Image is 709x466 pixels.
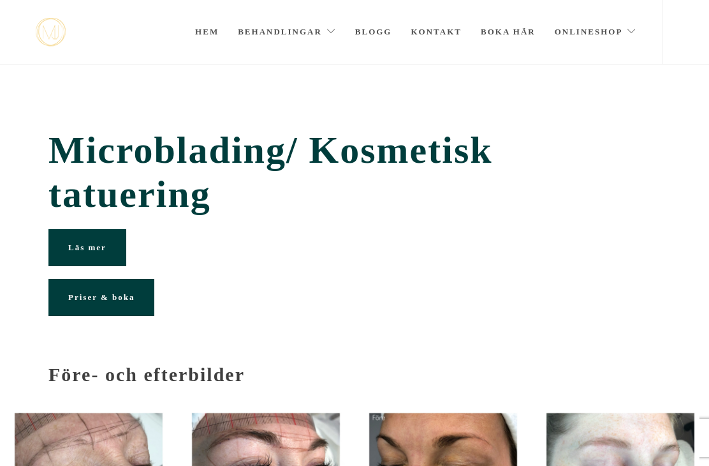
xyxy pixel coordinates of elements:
[48,128,661,216] span: Microblading/ Kosmetisk tatuering
[68,243,106,252] span: Läs mer
[36,18,66,47] a: mjstudio mjstudio mjstudio
[48,364,245,385] strong: Före- och efterbilder
[68,292,135,302] span: Priser & boka
[48,279,154,316] a: Priser & boka
[36,18,66,47] img: mjstudio
[48,229,126,266] a: Läs mer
